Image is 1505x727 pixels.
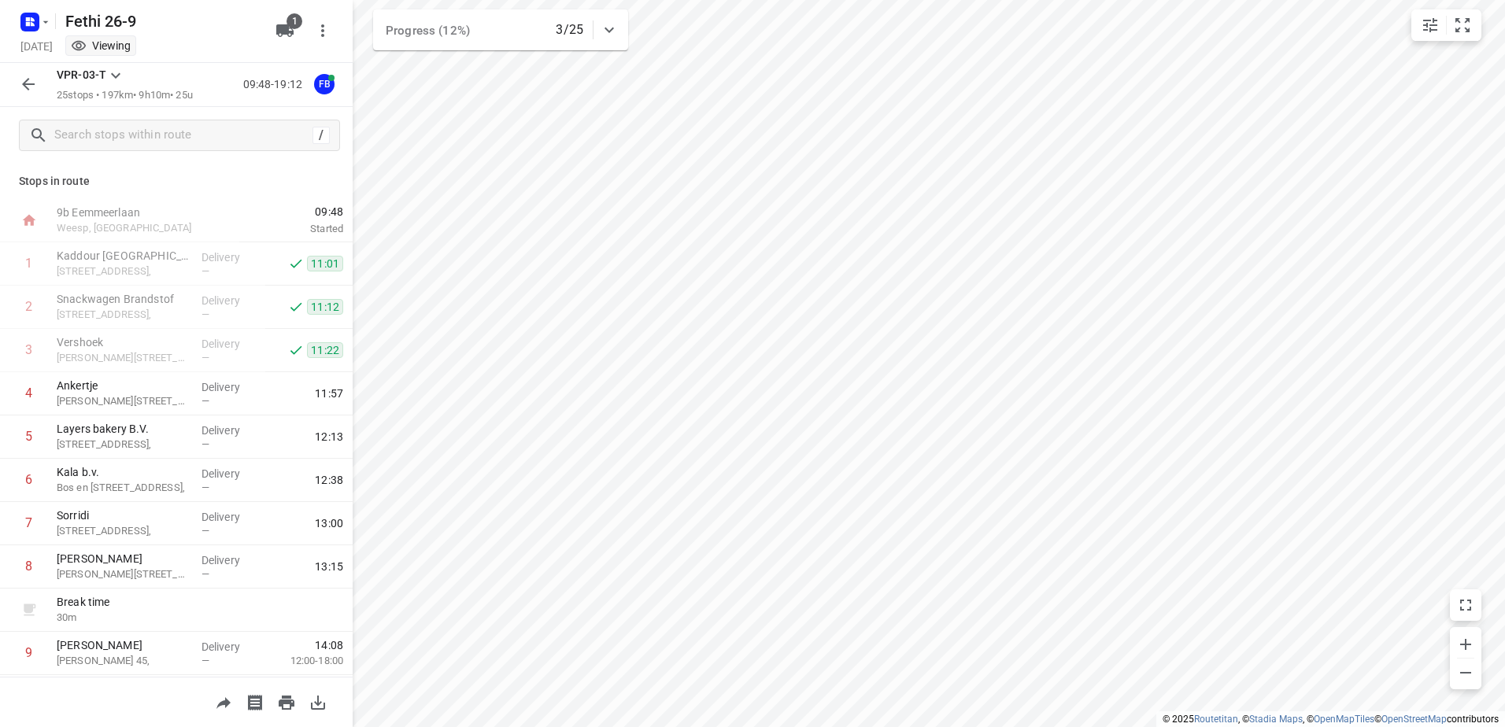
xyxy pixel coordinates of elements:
div: 1 [25,256,32,271]
span: 13:15 [315,559,343,574]
p: 30 m [57,610,189,626]
p: [PERSON_NAME][STREET_ADDRESS], [57,350,189,366]
p: [PERSON_NAME][STREET_ADDRESS], [57,393,189,409]
p: Delivery [202,379,260,395]
p: [STREET_ADDRESS], [57,523,189,539]
p: Snackwagen Brandstof [57,291,189,307]
span: Print route [271,694,302,709]
p: Sorridi [57,507,189,523]
span: — [202,352,209,363]
span: — [202,568,209,580]
span: — [202,438,209,450]
p: Delivery [202,552,260,568]
p: 9b Eemmeerlaan [57,205,220,220]
span: — [202,395,209,407]
button: Fit zoom [1447,9,1478,41]
div: 5 [25,429,32,444]
button: 1 [269,15,301,46]
a: OpenStreetMap [1381,714,1447,725]
p: Stops in route [19,173,334,190]
p: Delivery [202,466,260,482]
a: Stadia Maps [1249,714,1303,725]
div: 9 [25,645,32,660]
p: [PERSON_NAME] [57,637,189,653]
span: Assigned to Fethi B [309,76,340,91]
div: / [312,127,330,144]
span: 1 [287,13,302,29]
div: 4 [25,386,32,400]
p: Bos en [STREET_ADDRESS], [57,480,189,496]
p: [PERSON_NAME] [57,551,189,566]
div: 2 [25,299,32,314]
p: [STREET_ADDRESS], [57,437,189,452]
p: Vershoek [57,334,189,350]
span: — [202,655,209,666]
div: 8 [25,559,32,574]
div: 6 [25,472,32,487]
span: 11:22 [307,342,343,358]
p: Martini van Geffenstraat 29C, [57,566,189,582]
span: Print shipping labels [239,694,271,709]
span: — [202,525,209,537]
span: 14:08 [315,637,343,653]
p: Delivery [202,509,260,525]
p: 09:48-19:12 [243,76,309,93]
p: Delivery [202,423,260,438]
input: Search stops within route [54,124,312,148]
svg: Done [288,256,304,271]
p: Delivery [202,249,260,265]
span: 12:38 [315,472,343,488]
span: 13:00 [315,515,343,531]
span: Share route [208,694,239,709]
span: 11:01 [307,256,343,271]
p: Delivery [202,293,260,308]
p: Delivery [202,336,260,352]
svg: Done [288,342,304,358]
span: — [202,308,209,320]
div: Viewing [71,38,131,54]
span: 09:48 [239,204,343,220]
p: Delivery [202,639,260,655]
p: VPR-03-T [57,67,106,83]
span: 12:13 [315,429,343,445]
div: 7 [25,515,32,530]
div: 3 [25,342,32,357]
span: — [202,482,209,493]
p: Adolphine Eduardine Kokplantsoen 45, [57,653,189,669]
p: [STREET_ADDRESS], [57,264,189,279]
span: — [202,265,209,277]
p: Kaddour [GEOGRAPHIC_DATA] [57,248,189,264]
span: 11:57 [315,386,343,401]
svg: Done [288,299,304,315]
p: Ankertje [57,378,189,393]
p: Amsterdamsestraatweg 314, [57,307,189,323]
p: Weesp, [GEOGRAPHIC_DATA] [57,220,220,236]
div: small contained button group [1411,9,1481,41]
p: Break time [57,594,189,610]
button: Map settings [1414,9,1446,41]
span: Progress (12%) [386,24,470,38]
a: OpenMapTiles [1314,714,1374,725]
a: Routetitan [1194,714,1238,725]
li: © 2025 , © , © © contributors [1163,714,1499,725]
p: Layers bakery B.V. [57,421,189,437]
div: Progress (12%)3/25 [373,9,628,50]
p: 3/25 [556,20,583,39]
p: 25 stops • 197km • 9h10m • 25u [57,88,193,103]
button: More [307,15,338,46]
span: 11:12 [307,299,343,315]
p: 12:00-18:00 [265,653,343,669]
p: Started [239,221,343,237]
p: Kala b.v. [57,464,189,480]
span: Download route [302,694,334,709]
